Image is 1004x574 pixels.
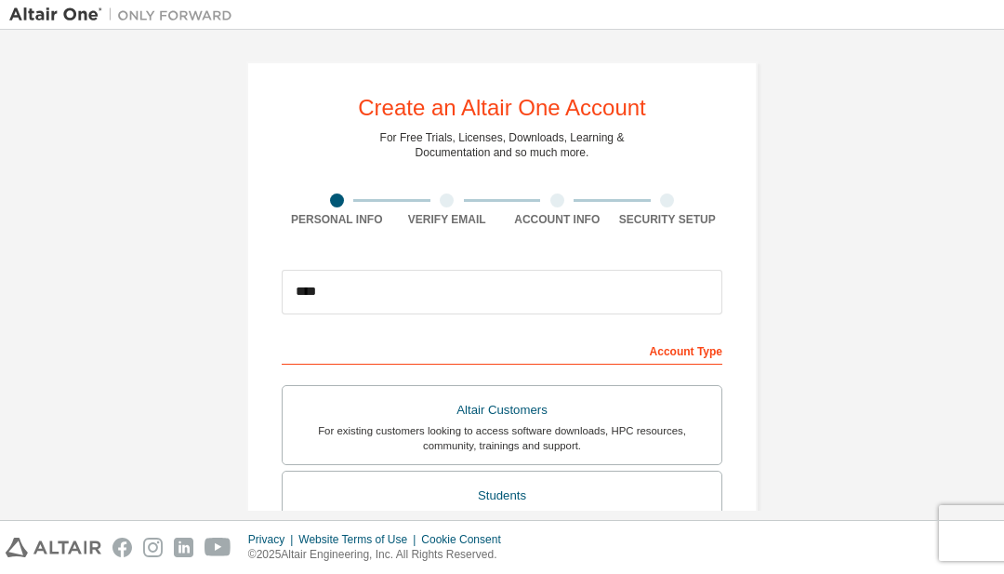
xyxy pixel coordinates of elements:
div: For existing customers looking to access software downloads, HPC resources, community, trainings ... [294,423,710,453]
div: Altair Customers [294,397,710,423]
div: Create an Altair One Account [358,97,646,119]
div: For currently enrolled students looking to access the free Altair Student Edition bundle and all ... [294,509,710,539]
div: Account Info [502,212,613,227]
img: youtube.svg [205,538,231,557]
img: altair_logo.svg [6,538,101,557]
div: Verify Email [392,212,503,227]
div: Security Setup [613,212,723,227]
div: Account Type [282,335,722,365]
div: Personal Info [282,212,392,227]
img: Altair One [9,6,242,24]
div: Privacy [248,532,298,547]
img: instagram.svg [143,538,163,557]
div: Students [294,483,710,509]
div: Cookie Consent [421,532,511,547]
div: For Free Trials, Licenses, Downloads, Learning & Documentation and so much more. [380,130,625,160]
div: Website Terms of Use [298,532,421,547]
img: linkedin.svg [174,538,193,557]
p: © 2025 Altair Engineering, Inc. All Rights Reserved. [248,547,512,563]
img: facebook.svg [112,538,132,557]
